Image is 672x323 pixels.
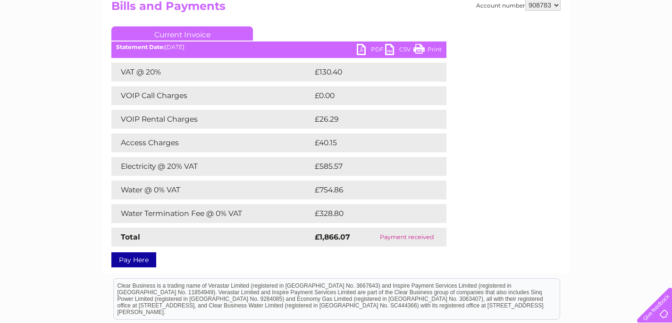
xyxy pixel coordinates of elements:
td: VOIP Call Charges [111,86,312,105]
div: [DATE] [111,44,446,50]
td: £130.40 [312,63,429,82]
td: £328.80 [312,204,430,223]
td: Electricity @ 20% VAT [111,157,312,176]
a: Log out [641,40,663,47]
td: VOIP Rental Charges [111,110,312,129]
a: Blog [590,40,604,47]
td: Water @ 0% VAT [111,181,312,199]
td: £754.86 [312,181,430,199]
div: Clear Business is a trading name of Verastar Limited (registered in [GEOGRAPHIC_DATA] No. 3667643... [114,5,560,46]
img: logo.png [24,25,72,53]
a: Energy [529,40,550,47]
a: PDF [357,44,385,58]
td: £26.29 [312,110,428,129]
td: £0.00 [312,86,425,105]
td: VAT @ 20% [111,63,312,82]
td: Access Charges [111,133,312,152]
a: CSV [385,44,413,58]
td: Water Termination Fee @ 0% VAT [111,204,312,223]
td: Payment received [367,228,447,247]
a: Pay Here [111,252,156,267]
a: Print [413,44,442,58]
a: Telecoms [556,40,584,47]
a: Contact [609,40,632,47]
strong: Total [121,232,140,241]
a: Water [506,40,524,47]
td: £40.15 [312,133,427,152]
b: Statement Date: [116,43,165,50]
a: 0333 014 3131 [494,5,559,17]
strong: £1,866.07 [315,232,350,241]
td: £585.57 [312,157,429,176]
a: Current Invoice [111,26,253,41]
